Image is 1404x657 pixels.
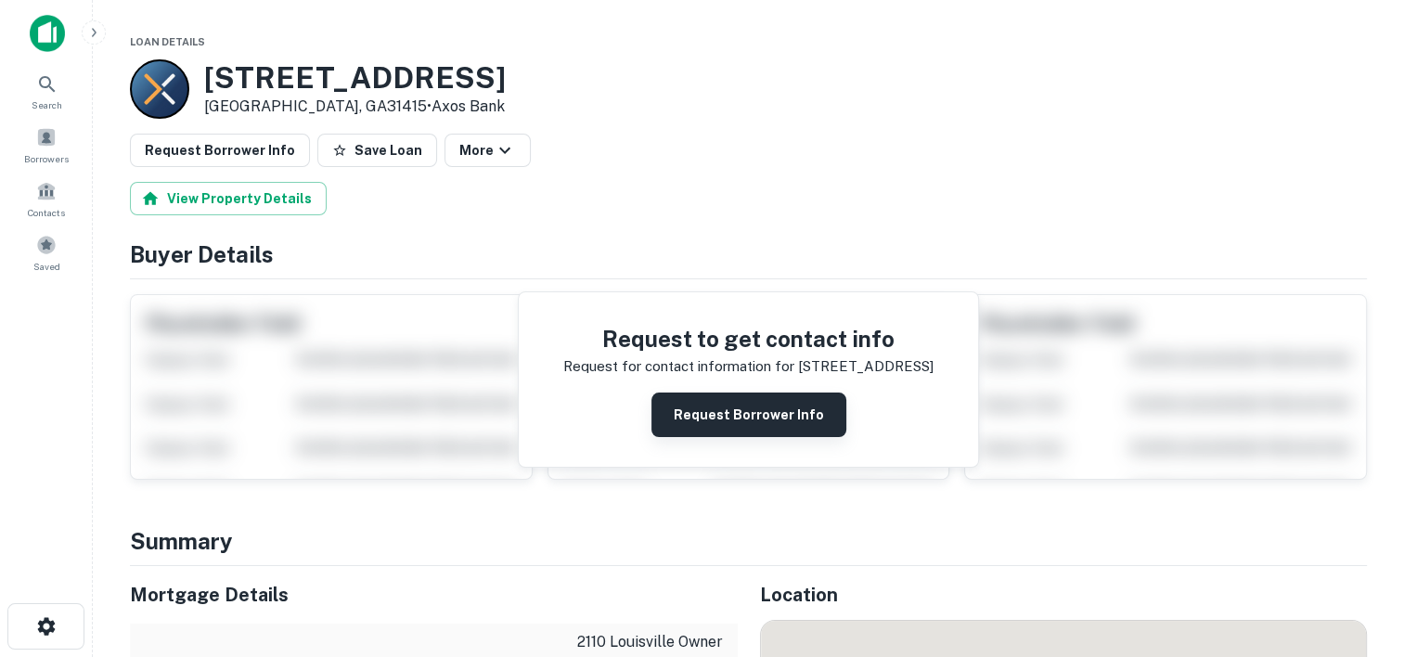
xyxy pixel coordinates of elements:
[6,66,87,116] a: Search
[760,581,1368,609] h5: Location
[32,97,62,112] span: Search
[1311,509,1404,598] iframe: Chat Widget
[798,355,934,378] p: [STREET_ADDRESS]
[24,151,69,166] span: Borrowers
[130,524,1367,558] h4: Summary
[130,36,205,47] span: Loan Details
[204,60,506,96] h3: [STREET_ADDRESS]
[651,393,846,437] button: Request Borrower Info
[563,355,794,378] p: Request for contact information for
[30,15,65,52] img: capitalize-icon.png
[204,96,506,118] p: [GEOGRAPHIC_DATA], GA31415 •
[444,134,531,167] button: More
[33,259,60,274] span: Saved
[563,322,934,355] h4: Request to get contact info
[130,238,1367,271] h4: Buyer Details
[432,97,505,115] a: Axos Bank
[130,581,738,609] h5: Mortgage Details
[6,174,87,224] a: Contacts
[130,182,327,215] button: View Property Details
[6,120,87,170] a: Borrowers
[130,134,310,167] button: Request Borrower Info
[317,134,437,167] button: Save Loan
[28,205,65,220] span: Contacts
[6,227,87,277] a: Saved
